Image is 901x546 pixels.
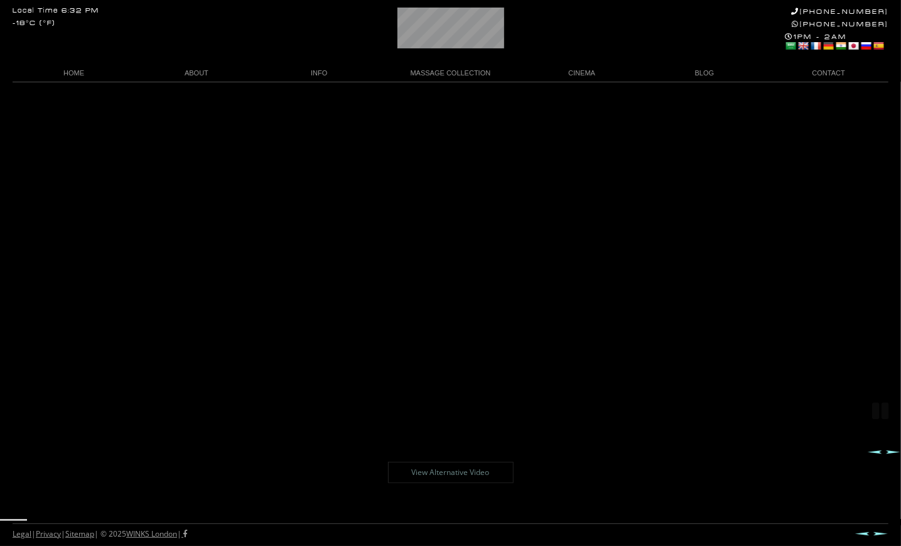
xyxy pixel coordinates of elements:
a: Russian [860,41,871,51]
div: Local Time 6:32 PM [13,8,99,14]
a: Japanese [848,41,859,51]
a: WINKS London [126,528,177,539]
a: HOME [13,65,135,82]
a: Next [873,532,888,536]
a: [PHONE_NUMBER] [791,8,888,16]
a: BLOG [643,65,765,82]
a: Legal [13,528,31,539]
a: Privacy [36,528,61,539]
a: Spanish [873,41,884,51]
a: CINEMA [521,65,643,82]
a: French [810,41,821,51]
a: View Alternative Video [388,462,514,483]
a: English [797,41,809,51]
div: -18°C (°F) [13,20,55,27]
a: Arabic [785,41,796,51]
a: ABOUT [135,65,257,82]
a: INFO [258,65,380,82]
div: | | | © 2025 | [13,524,187,544]
a: German [823,41,834,51]
a: Next [886,450,901,454]
a: [PHONE_NUMBER] [792,20,888,28]
a: Prev [867,450,882,454]
a: Sitemap [65,528,94,539]
a: CONTACT [766,65,888,82]
a: Prev [855,532,870,536]
a: Hindi [835,41,846,51]
div: 1PM - 2AM [785,33,888,53]
a: MASSAGE COLLECTION [380,65,521,82]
